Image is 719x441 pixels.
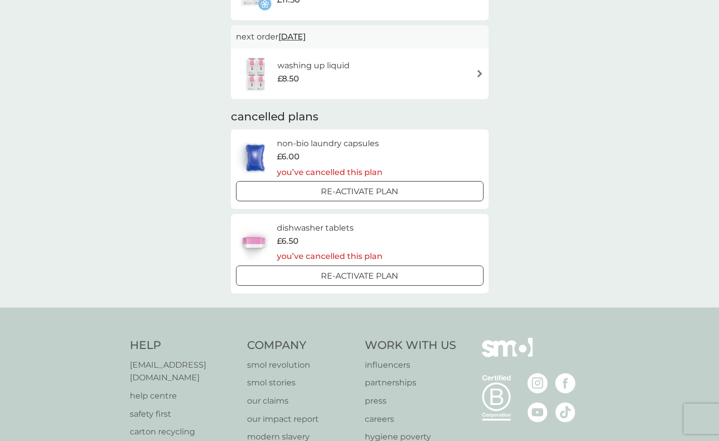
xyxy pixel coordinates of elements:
p: you’ve cancelled this plan [277,166,382,179]
span: £8.50 [277,72,299,85]
a: [EMAIL_ADDRESS][DOMAIN_NAME] [130,359,237,384]
a: smol revolution [247,359,355,372]
button: Re-activate Plan [236,266,484,286]
h4: Work With Us [365,338,456,354]
h6: washing up liquid [277,59,350,72]
span: £6.50 [277,235,299,248]
a: smol stories [247,376,355,389]
p: Re-activate Plan [321,185,398,198]
a: our impact report [247,413,355,426]
a: influencers [365,359,456,372]
img: washing up liquid [236,56,277,92]
h4: Help [130,338,237,354]
img: visit the smol Tiktok page [555,402,576,422]
a: press [365,394,456,408]
p: Re-activate Plan [321,270,398,283]
img: dishwasher tablets [236,225,271,260]
img: smol [482,338,533,372]
h2: cancelled plans [231,109,489,125]
button: Re-activate Plan [236,181,484,201]
a: partnerships [365,376,456,389]
a: careers [365,413,456,426]
a: our claims [247,394,355,408]
img: visit the smol Instagram page [528,373,548,393]
p: next order [236,30,484,43]
a: carton recycling [130,425,237,438]
img: visit the smol Facebook page [555,373,576,393]
img: arrow right [476,70,484,77]
h6: dishwasher tablets [277,222,382,235]
p: you’ve cancelled this plan [277,250,382,263]
h6: non-bio laundry capsules [277,137,382,150]
img: visit the smol Youtube page [528,402,548,422]
a: safety first [130,408,237,421]
span: [DATE] [278,27,306,47]
a: help centre [130,389,237,403]
img: non-bio laundry capsules [236,140,274,175]
span: £6.00 [277,150,300,163]
h4: Company [247,338,355,354]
